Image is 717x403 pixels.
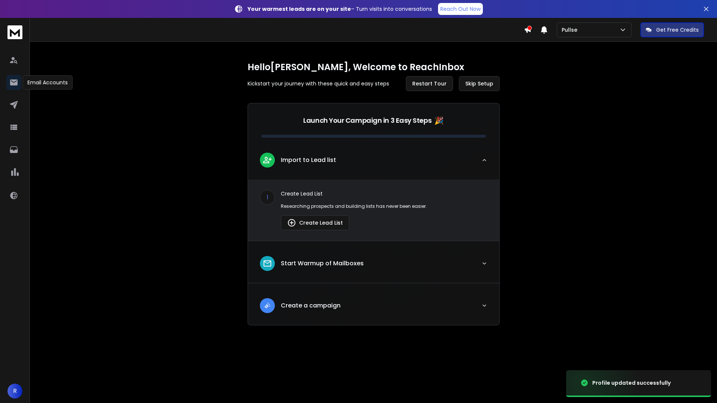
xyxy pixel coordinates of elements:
div: Profile updated successfully [592,379,671,387]
p: Import to Lead list [281,156,336,165]
button: Get Free Credits [640,22,704,37]
button: Create Lead List [281,215,349,230]
button: R [7,384,22,399]
p: Create a campaign [281,301,341,310]
p: Reach Out Now [440,5,481,13]
button: Skip Setup [459,76,500,91]
p: Launch Your Campaign in 3 Easy Steps [303,115,431,126]
span: Skip Setup [465,80,493,87]
strong: Your warmest leads are on your site [248,5,351,13]
a: Reach Out Now [438,3,483,15]
span: 🎉 [434,115,444,126]
p: Get Free Credits [656,26,699,34]
img: logo [7,25,22,39]
img: lead [263,301,272,310]
p: Start Warmup of Mailboxes [281,259,364,268]
button: leadImport to Lead list [248,147,499,179]
h1: Hello [PERSON_NAME] , Welcome to ReachInbox [248,61,500,73]
p: Create Lead List [281,190,487,197]
div: 1 [260,190,275,205]
p: Pullse [562,26,580,34]
button: leadCreate a campaign [248,292,499,325]
img: lead [263,155,272,165]
p: – Turn visits into conversations [248,5,432,13]
button: Restart Tour [406,76,453,91]
div: leadImport to Lead list [248,179,499,241]
img: lead [287,218,296,227]
p: Kickstart your journey with these quick and easy steps [248,80,389,87]
div: Email Accounts [23,75,73,90]
p: Researching prospects and building lists has never been easier. [281,203,487,209]
img: lead [263,259,272,268]
button: leadStart Warmup of Mailboxes [248,250,499,283]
